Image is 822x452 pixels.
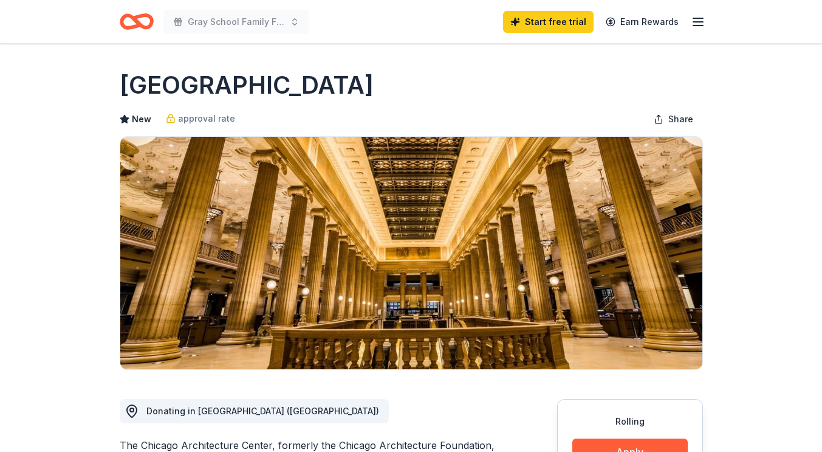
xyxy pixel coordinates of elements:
a: Earn Rewards [598,11,686,33]
button: Share [644,107,703,131]
span: Gray School Family Fall Fest [188,15,285,29]
a: Start free trial [503,11,594,33]
a: Home [120,7,154,36]
span: Donating in [GEOGRAPHIC_DATA] ([GEOGRAPHIC_DATA]) [146,406,379,416]
a: approval rate [166,111,235,126]
h1: [GEOGRAPHIC_DATA] [120,68,374,102]
button: Gray School Family Fall Fest [163,10,309,34]
span: approval rate [178,111,235,126]
span: New [132,112,151,127]
img: Image for Chicago Architecture Center [120,137,702,369]
div: Rolling [572,414,688,429]
span: Share [668,112,693,127]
